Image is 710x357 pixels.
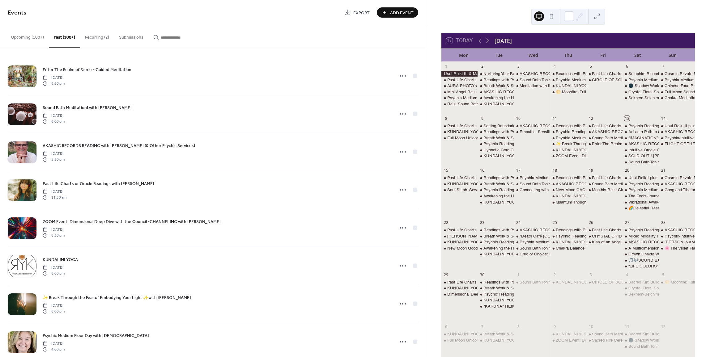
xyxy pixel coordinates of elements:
div: Sound Bath Meditation! with [PERSON_NAME] [592,135,678,141]
a: Export [340,7,374,18]
div: SOLD OUT!!-Don Jose Ruiz presents The House of the Art of Dreams Summer–Fall 2025 Tour [623,153,659,159]
div: KUNDALINI YOGA [556,83,590,89]
div: 15 [444,168,449,173]
div: 24 [516,220,521,225]
div: Past Life Charts or Oracle Readings with [PERSON_NAME] [592,123,701,129]
div: Psychic Medium Floor Day with Crista [550,77,586,83]
div: Full Moon Sound Bath – A Night of Release & Renewal with Noella [659,89,695,95]
div: Awakening the Heart: A Journey to Inner Peace with [PERSON_NAME] [483,246,613,251]
div: 1 [444,64,449,69]
div: Awakening the Heart: A Journey to Inner Peace with Valeri [478,95,514,101]
div: AKASHIC RECORDS READING with Valeri (& Other Psychic Services) [659,227,695,233]
div: Sound Bath Toning Meditation with Singing Bowls & Channeled Light Language & Song [514,246,550,251]
div: KUNDALINI YOGA [478,199,514,205]
div: Cosmin-Private Event [665,175,704,181]
div: Karen Jones "Channeling Session" [441,233,478,239]
div: CIRCLE OF SOUND [586,77,623,83]
div: Quantum Thought – How your Mind Shapes Reality with Rose [550,199,586,205]
div: 25 [552,220,557,225]
div: 27 [624,220,630,225]
div: Past Life Charts or Oracle Readings with April Azzolino [441,227,478,233]
div: Readings with Psychic Medium Ashley Jodra [550,71,586,77]
div: Wed [516,49,551,61]
div: 🌑 Shadow Work: Healing the Wounds of the Soul with Shay [623,83,659,89]
div: Cosmin-Private Event [659,175,695,181]
div: Breath Work & Sound Bath Meditation with Karen [478,181,514,187]
div: “IMAGINATION”: A Shadow Art Class with Shay [623,135,659,141]
div: KUNDALINI YOGA [550,193,586,199]
div: Empaths: Sensitive but Not Shattered A Resilience Training for Energetically Aware People [514,129,550,135]
div: Breath Work & Sound Bath Meditation with [PERSON_NAME] [483,181,596,187]
div: Sound Bath Meditation! with Kelli [586,181,623,187]
div: Past Life Charts or Oracle Readings with April Azzolino [441,77,478,83]
div: Kiss of an Angel Archangel Raphael Meditation and Experience with Crista [586,239,623,245]
div: Sound Bath Toning Meditation with Singing Bowls & Channeled Light Language & Song [520,246,676,251]
div: ZOOM Event: Dimensional Deep Dive with the Council -CHANNELING with Karen [550,153,586,159]
div: Thu [551,49,586,61]
div: Past Life Charts or Oracle Readings with April Azzolino [441,175,478,181]
div: Psychic Medium Floor Day with [DEMOGRAPHIC_DATA] [520,175,624,181]
div: Hypnotic Cord Cutting Class with April [483,147,553,153]
div: ✨ Break Through the Fear of Embodying Your Light ✨with Rose [550,141,586,147]
div: New Moon CACAO Ceremony & Drumming Circle with [PERSON_NAME] [556,187,691,193]
div: KUNDALINI YOGA [478,101,514,107]
div: Readings with Psychic Medium Ashley Jodra [550,227,586,233]
div: Readings with Psychic Medium [PERSON_NAME] [556,71,648,77]
span: KUNDALINI YOGA [43,257,78,263]
div: AKASHIC RECORDS READING with [PERSON_NAME] (& Other Psychic Services) [520,227,675,233]
div: Awakening the Heart: A Journey to Inner Peace with [PERSON_NAME] [483,193,613,199]
div: Psychic Readings Floor Day with Gayla!! [623,227,659,233]
div: AKASHIC RECORDS READING with Valeri (& Other Psychic Services) [623,239,659,245]
div: AKASHIC RECORDS READING with Valeri (& Other Psychic Services) [514,227,550,233]
a: Sound Bath Meditation! with [PERSON_NAME] [43,104,132,111]
div: Psychic Medium Floor Day with Crista [514,239,550,245]
div: Nurturing Your Body Group Repatterning on Zoom [478,71,514,77]
div: AKASHIC RECORDS READING with [PERSON_NAME] (& Other Psychic Services) [520,123,675,129]
div: Psychic Readings Floor Day with Gayla!! [623,181,659,187]
div: Readings with Psychic Medium Ashley Jodra [550,123,586,129]
a: ZOOM Event: Dimensional Deep Dive with the Council -CHANNELING with [PERSON_NAME] [43,218,221,225]
div: Psychic Medium Floor Day with Crista [550,135,586,141]
div: Awakening the Heart: A Journey to Inner Peace with [PERSON_NAME] [483,95,613,101]
div: AURA PHOTO's - [DATE] Special [447,83,508,89]
div: Art as a Path to Self-Discovery for Kids with Valeri [623,129,659,135]
div: Soul Stitch: Sewing Your Spirit Poppet with [PERSON_NAME] [447,187,559,193]
div: 23 [480,220,485,225]
div: Full Moon Unicorn Reiki Circle with Leeza [441,135,478,141]
div: 🎵🎶SOUND BATH!!!- CRYSTAL BOWLS & MORE with Debbie Veach [623,258,659,263]
span: ZOOM Event: Dimensional Deep Dive with the Council -CHANNELING with [PERSON_NAME] [43,219,221,225]
div: Sound Bath Toning Meditation with Singing Bowls & Channeled Light Language & Song [623,159,659,165]
button: Upcoming (100+) [6,25,49,47]
span: 6:30 pm [43,81,65,86]
div: KUNDALINI YOGA [556,239,590,245]
span: Sound Bath Meditation! with [PERSON_NAME] [43,105,132,111]
div: KUNDALINI YOGA [483,153,518,159]
div: Monthly Reiki Circle and Meditation [592,187,656,193]
div: Crown Chakra Workshop with Noella [623,251,659,257]
div: Reiki Sound Bath 6:30-8pm with [PERSON_NAME] [447,101,541,107]
span: Psychic Medium Floor Day with [DEMOGRAPHIC_DATA] [43,333,149,339]
div: Psychic Readings Floor Day with Gayla!! [478,141,514,147]
button: Submissions [114,25,148,47]
a: AKASHIC RECORDS READING with [PERSON_NAME] (& Other Psychic Services) [43,142,195,149]
div: AKASHIC RECORDS READING with Valeri (& Other Psychic Services) [586,129,623,135]
div: Cosmin-Private Event [665,71,704,77]
div: AKASHIC RECORDS READING with Valeri (& Other Psychic Services) [514,71,550,77]
div: KUNDALINI YOGA [441,239,478,245]
div: Sound Bath Meditation! with Kelli [586,135,623,141]
div: Reiki Sound Bath 6:30-8pm with Noella [441,101,478,107]
div: Breath Work & Sound Bath Meditation with Karen [478,83,514,89]
div: Readings with Psychic Medium [PERSON_NAME] [483,129,576,135]
div: Breath Work & Sound Bath Meditation with [PERSON_NAME] [483,135,596,141]
span: [DATE] [43,113,65,119]
div: Sekhem-Seichim-Reiki Healing Circle with Sean [623,95,659,101]
div: Chakra Balance Meditation with Leeza [550,246,586,251]
div: 🌕 Moonfire: Full Moon Ritual & Meditation with Elowynn [550,89,586,95]
div: Mini Angel Reiki Package with Leeza [441,89,478,95]
div: Meditation with the Ascended Masters with Leeza [514,83,550,89]
div: Chinese Face Reading Intensive Decode the Story Written on Your Face with Matt NLP [659,83,695,89]
span: Export [353,10,370,16]
div: 13 [624,116,630,121]
div: Past Life Charts or Oracle Readings with April Azzolino [441,123,478,129]
a: Past Life Charts or Oracle Readings with [PERSON_NAME] [43,180,154,187]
